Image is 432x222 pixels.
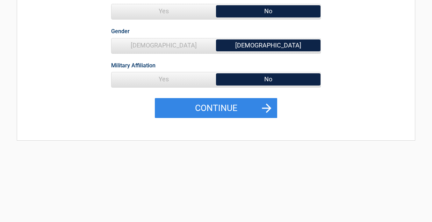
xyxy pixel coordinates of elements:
[155,98,277,118] button: Continue
[111,61,156,70] label: Military Affiliation
[216,72,321,86] span: No
[111,38,216,52] span: [DEMOGRAPHIC_DATA]
[216,38,321,52] span: [DEMOGRAPHIC_DATA]
[111,27,130,36] label: Gender
[216,4,321,18] span: No
[111,4,216,18] span: Yes
[111,72,216,86] span: Yes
